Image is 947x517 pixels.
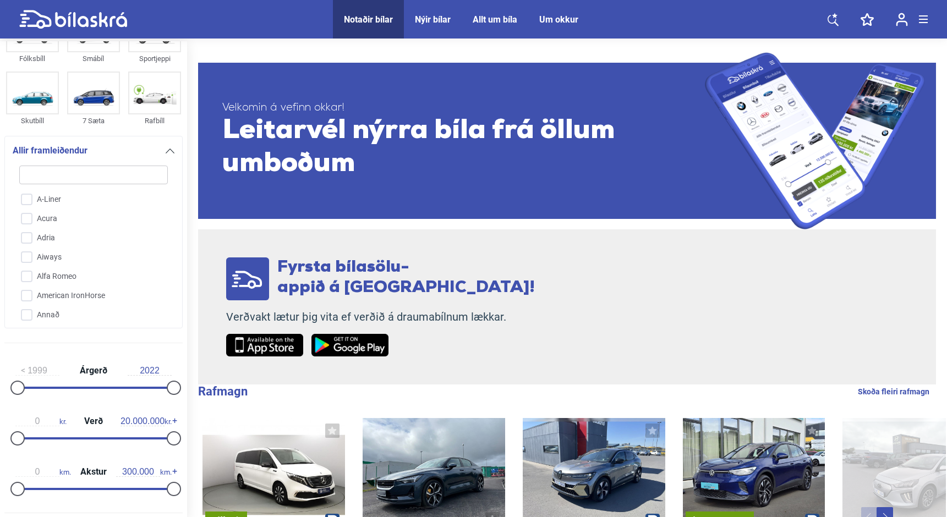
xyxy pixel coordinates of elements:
[116,467,172,477] span: km.
[222,115,705,181] span: Leitarvél nýrra bíla frá öllum umboðum
[128,52,181,65] div: Sportjeppi
[344,14,393,25] a: Notaðir bílar
[67,52,120,65] div: Smábíl
[539,14,578,25] a: Um okkur
[13,143,87,158] span: Allir framleiðendur
[128,114,181,127] div: Rafbíll
[415,14,451,25] a: Nýir bílar
[121,416,172,426] span: kr.
[222,101,705,115] span: Velkomin á vefinn okkar!
[6,114,59,127] div: Skutbíll
[6,52,59,65] div: Fólksbíll
[226,310,535,324] p: Verðvakt lætur þig vita ef verðið á draumabílnum lækkar.
[473,14,517,25] a: Allt um bíla
[277,259,535,296] span: Fyrsta bílasölu- appið á [GEOGRAPHIC_DATA]!
[198,52,936,229] a: Velkomin á vefinn okkar!Leitarvél nýrra bíla frá öllum umboðum
[15,416,67,426] span: kr.
[896,13,908,26] img: user-login.svg
[77,366,110,375] span: Árgerð
[67,114,120,127] div: 7 Sæta
[858,384,929,399] a: Skoða fleiri rafmagn
[78,468,110,476] span: Akstur
[81,417,106,426] span: Verð
[198,384,248,398] b: Rafmagn
[15,467,71,477] span: km.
